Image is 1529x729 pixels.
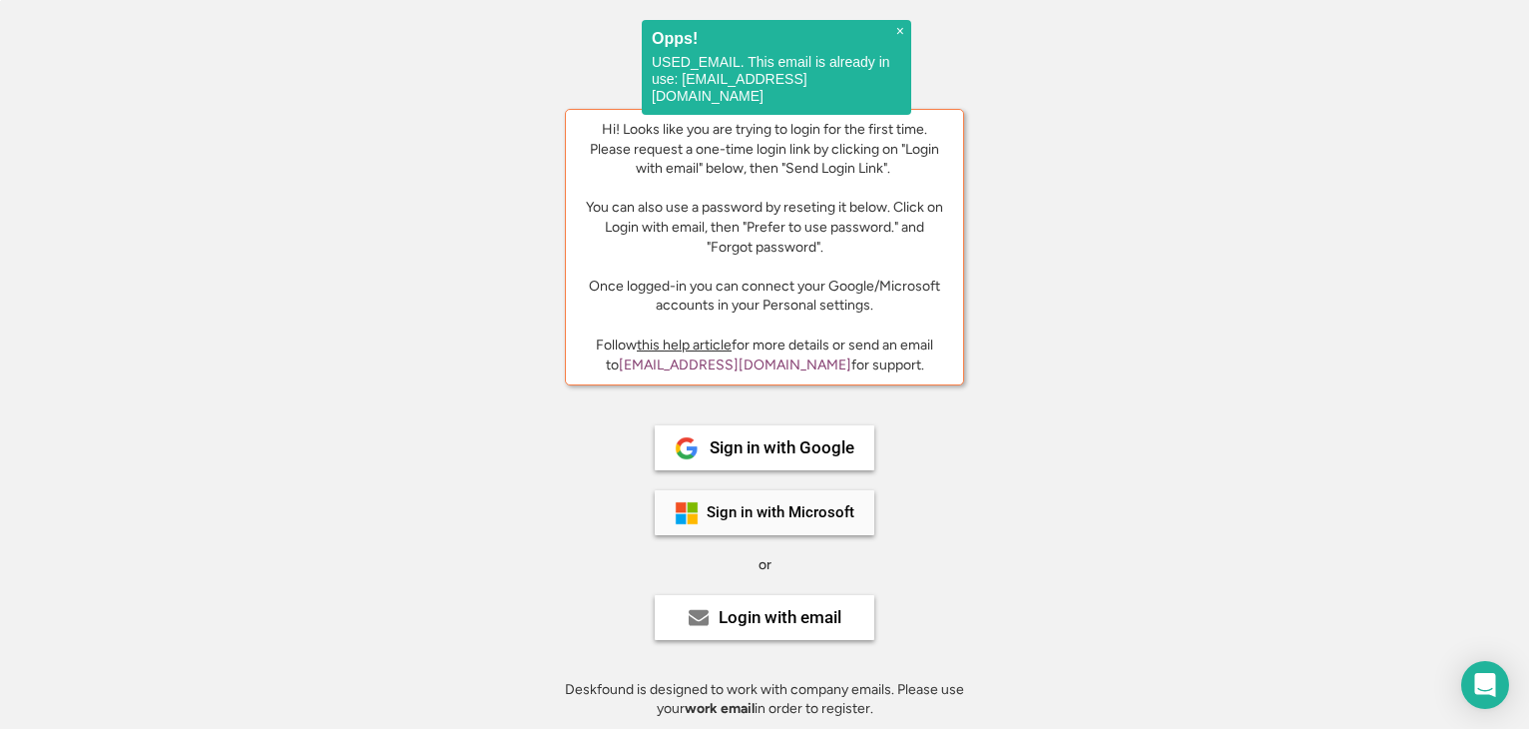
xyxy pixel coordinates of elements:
[1461,661,1509,709] div: Open Intercom Messenger
[685,700,755,717] strong: work email
[619,357,851,373] a: [EMAIL_ADDRESS][DOMAIN_NAME]
[710,439,854,456] div: Sign in with Google
[675,436,699,460] img: 1024px-Google__G__Logo.svg.png
[896,23,904,40] span: ×
[707,505,854,520] div: Sign in with Microsoft
[675,501,699,525] img: ms-symbollockup_mssymbol_19.png
[581,336,948,374] div: Follow for more details or send an email to for support.
[652,54,901,105] p: USED_EMAIL. This email is already in use: [EMAIL_ADDRESS][DOMAIN_NAME]
[759,555,771,575] div: or
[637,337,732,354] a: this help article
[719,609,841,626] div: Login with email
[581,120,948,316] div: Hi! Looks like you are trying to login for the first time. Please request a one-time login link b...
[540,680,989,719] div: Deskfound is designed to work with company emails. Please use your in order to register.
[652,30,901,47] h2: Opps!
